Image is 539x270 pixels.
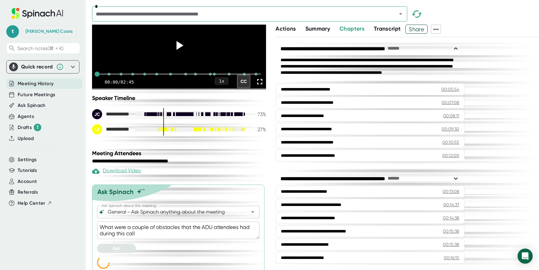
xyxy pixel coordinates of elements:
div: 00:16:15 [444,255,459,261]
button: Summary [305,25,330,33]
span: Search notes (⌘ + K) [17,45,63,51]
div: Download Video [92,167,141,175]
div: Quick record [9,61,77,73]
div: JC [92,109,102,119]
div: Meeting Attendees [92,150,268,157]
span: t [6,25,19,38]
div: 00:00 / 02:45 [105,79,134,85]
div: 00:10:55 [442,139,459,145]
div: Speaker Timeline [92,95,266,102]
button: Open [396,9,405,18]
span: Help Center [18,200,45,207]
button: Share [405,25,428,34]
div: 73 % [250,111,266,117]
button: Settings [18,156,37,163]
div: 00:05:54 [441,86,459,92]
div: 00:07:08 [442,99,459,106]
div: Drafts [18,124,41,131]
div: 1 [34,124,41,131]
span: Summary [305,25,330,32]
div: 00:15:38 [443,241,459,248]
div: 00:09:30 [442,126,459,132]
div: Open Intercom Messenger [518,249,533,264]
button: Help Center [18,200,52,207]
span: Transcript [374,25,401,32]
button: Future Meetings [18,91,55,98]
div: Luke Shaffer [92,124,130,134]
div: Teresa Coats [26,29,73,34]
button: Transcript [374,25,401,33]
button: Meeting History [18,80,54,87]
span: Chapters [339,25,364,32]
button: Ask Spinach [18,102,46,109]
span: Actions [275,25,296,32]
button: Agents [18,113,34,120]
button: Drafts 1 [18,124,41,131]
div: 00:14:38 [443,215,459,221]
button: Ask [97,244,136,253]
div: Ask Spinach [97,188,134,196]
div: 00:08:11 [443,113,459,119]
div: 00:13:08 [443,188,459,195]
input: What can we do to help? [107,208,239,216]
button: Tutorials [18,167,37,174]
span: Share [406,24,427,35]
button: Account [18,178,37,185]
div: 00:15:38 [443,228,459,234]
textarea: What were a couple of obstacles that the ADU attendees had during this call [97,221,259,239]
div: CC [237,75,250,88]
div: LS [92,124,102,134]
div: 00:14:37 [443,202,459,208]
button: Upload [18,135,34,142]
button: Open [248,208,257,216]
button: Actions [275,25,296,33]
div: 27 % [250,126,266,132]
span: Ask [113,246,120,251]
div: 1 x [215,78,228,85]
div: 00:12:00 [442,152,459,159]
button: Chapters [339,25,364,33]
div: Justin Coats [92,109,130,119]
div: Quick record [21,64,53,70]
button: Referrals [18,189,38,196]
